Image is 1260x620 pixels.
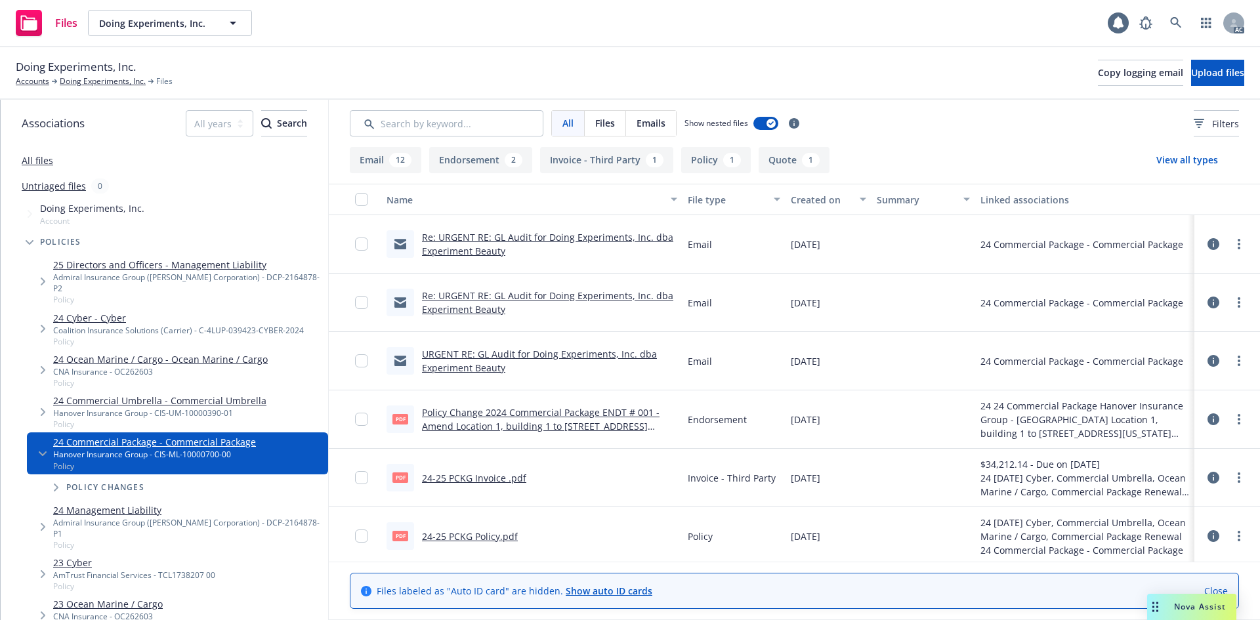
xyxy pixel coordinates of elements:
span: Policy changes [66,484,144,491]
div: 24 Commercial Package - Commercial Package [980,238,1183,251]
span: Policy [53,294,323,305]
span: Filters [1194,117,1239,131]
span: Emails [637,116,665,130]
span: Endorsement [688,413,747,426]
div: 12 [389,153,411,167]
a: Re: URGENT RE: GL Audit for Doing Experiments, Inc. dba Experiment Beauty [422,231,673,257]
span: Policies [40,238,81,246]
span: Policy [53,539,323,550]
div: 0 [91,178,109,194]
div: 1 [646,153,663,167]
input: Search by keyword... [350,110,543,136]
div: Drag to move [1147,594,1164,620]
div: 1 [723,153,741,167]
div: CNA Insurance - OC262603 [53,366,268,377]
button: Created on [786,184,871,215]
a: more [1231,528,1247,544]
span: [DATE] [791,238,820,251]
button: Nova Assist [1147,594,1236,620]
a: URGENT RE: GL Audit for Doing Experiments, Inc. dba Experiment Beauty [422,348,657,374]
div: 2 [505,153,522,167]
button: View all types [1135,147,1239,173]
button: Name [381,184,682,215]
div: 24 Commercial Package - Commercial Package [980,543,1189,557]
span: Email [688,296,712,310]
button: Copy logging email [1098,60,1183,86]
span: pdf [392,472,408,482]
a: Policy Change 2024 Commercial Package ENDT # 001 - Amend Location 1, building 1 to [STREET_ADDRES... [422,406,660,446]
span: Associations [22,115,85,132]
span: Doing Experiments, Inc. [40,201,144,215]
input: Toggle Row Selected [355,413,368,426]
a: more [1231,353,1247,369]
a: more [1231,470,1247,486]
div: 24 [DATE] Cyber, Commercial Umbrella, Ocean Marine / Cargo, Commercial Package Renewal [980,516,1189,543]
span: Email [688,238,712,251]
span: Policy [53,336,304,347]
span: Doing Experiments, Inc. [99,16,213,30]
div: Created on [791,193,852,207]
a: Re: URGENT RE: GL Audit for Doing Experiments, Inc. dba Experiment Beauty [422,289,673,316]
a: 24 Commercial Package - Commercial Package [53,435,256,449]
button: Doing Experiments, Inc. [88,10,252,36]
span: [DATE] [791,413,820,426]
span: [DATE] [791,354,820,368]
span: [DATE] [791,471,820,485]
button: Filters [1194,110,1239,136]
span: Policy [53,377,268,388]
div: 24 Commercial Package - Commercial Package [980,354,1183,368]
div: Name [387,193,663,207]
button: Endorsement [429,147,532,173]
button: Summary [871,184,975,215]
a: 24 Ocean Marine / Cargo - Ocean Marine / Cargo [53,352,268,366]
a: 23 Cyber [53,556,215,569]
div: AmTrust Financial Services - TCL1738207 00 [53,569,215,581]
input: Select all [355,193,368,206]
span: Invoice - Third Party [688,471,776,485]
span: [DATE] [791,529,820,543]
a: 24-25 PCKG Policy.pdf [422,530,518,543]
span: Files [55,18,77,28]
input: Toggle Row Selected [355,354,368,367]
input: Toggle Row Selected [355,296,368,309]
a: Show auto ID cards [566,585,652,597]
span: Policy [53,461,256,472]
div: File type [688,193,766,207]
a: All files [22,154,53,167]
button: File type [682,184,786,215]
button: Upload files [1191,60,1244,86]
input: Toggle Row Selected [355,238,368,251]
div: Hanover Insurance Group - CIS-UM-10000390-01 [53,407,266,419]
a: more [1231,411,1247,427]
a: Report a Bug [1133,10,1159,36]
span: Policy [53,581,215,592]
a: Doing Experiments, Inc. [60,75,146,87]
a: Close [1204,584,1228,598]
a: 25 Directors and Officers - Management Liability [53,258,323,272]
div: Coalition Insurance Solutions (Carrier) - C-4LUP-039423-CYBER-2024 [53,325,304,336]
div: 24 24 Commercial Package Hanover Insurance Group - [GEOGRAPHIC_DATA] Location 1, building 1 to [S... [980,399,1189,440]
a: 24 Management Liability [53,503,323,517]
div: 24 [DATE] Cyber, Commercial Umbrella, Ocean Marine / Cargo, Commercial Package Renewal [980,471,1189,499]
span: Nova Assist [1174,601,1226,612]
input: Toggle Row Selected [355,471,368,484]
button: Policy [681,147,751,173]
button: Email [350,147,421,173]
button: Invoice - Third Party [540,147,673,173]
span: Files [595,116,615,130]
span: Policy [688,529,713,543]
span: All [562,116,574,130]
div: 1 [802,153,820,167]
div: Linked associations [980,193,1189,207]
span: Files labeled as "Auto ID card" are hidden. [377,584,652,598]
div: $34,212.14 - Due on [DATE] [980,457,1189,471]
div: Summary [877,193,955,207]
div: Search [261,111,307,136]
span: [DATE] [791,296,820,310]
button: Quote [759,147,829,173]
span: pdf [392,414,408,424]
a: 24 Commercial Umbrella - Commercial Umbrella [53,394,266,407]
div: Hanover Insurance Group - CIS-ML-10000700-00 [53,449,256,460]
div: Admiral Insurance Group ([PERSON_NAME] Corporation) - DCP-2164878-P1 [53,517,323,539]
span: Account [40,215,144,226]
